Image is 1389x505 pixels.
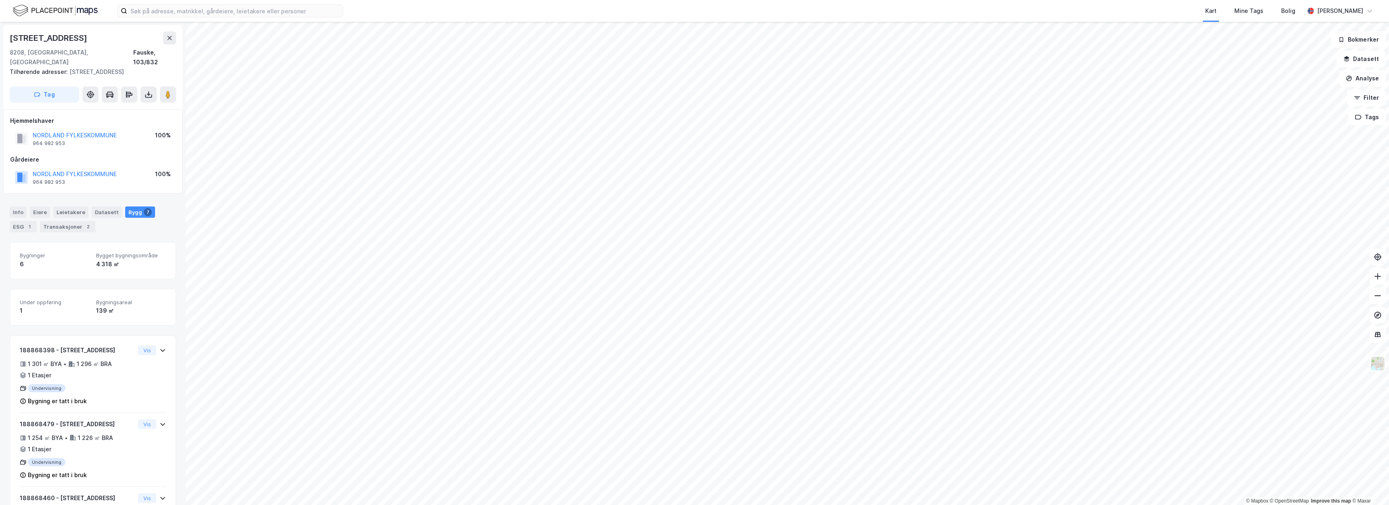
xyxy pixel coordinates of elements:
a: Improve this map [1311,498,1351,504]
button: Tag [10,86,79,103]
span: Tilhørende adresser: [10,68,69,75]
iframe: Chat Widget [1349,466,1389,505]
div: • [65,435,68,441]
div: Fauske, 103/832 [133,48,176,67]
div: 8208, [GEOGRAPHIC_DATA], [GEOGRAPHIC_DATA] [10,48,133,67]
button: Filter [1347,90,1386,106]
input: Søk på adresse, matrikkel, gårdeiere, leietakere eller personer [127,5,343,17]
div: [PERSON_NAME] [1317,6,1363,16]
div: Info [10,206,27,218]
div: 4 318 ㎡ [96,259,166,269]
div: 1 301 ㎡ BYA [28,359,62,369]
button: Vis [138,345,156,355]
div: Gårdeiere [10,155,176,164]
div: Bygning er tatt i bruk [28,396,87,406]
div: Leietakere [53,206,88,218]
img: logo.f888ab2527a4732fd821a326f86c7f29.svg [13,4,98,18]
div: 100% [155,130,171,140]
button: Tags [1348,109,1386,125]
div: 1 226 ㎡ BRA [78,433,113,443]
div: Bygg [125,206,155,218]
div: 1 296 ㎡ BRA [77,359,112,369]
button: Analyse [1339,70,1386,86]
div: 188868460 - [STREET_ADDRESS] [20,493,135,503]
div: Datasett [92,206,122,218]
button: Vis [138,493,156,503]
span: Bygget bygningsområde [96,252,166,259]
button: Datasett [1337,51,1386,67]
div: • [63,361,67,367]
div: 188868398 - [STREET_ADDRESS] [20,345,135,355]
a: OpenStreetMap [1270,498,1309,504]
div: Mine Tags [1234,6,1263,16]
img: Z [1370,356,1385,371]
div: 100% [155,169,171,179]
button: Vis [138,419,156,429]
div: Kart [1205,6,1217,16]
div: 7 [144,208,152,216]
div: 1 Etasjer [28,370,51,380]
div: 1 254 ㎡ BYA [28,433,63,443]
div: Eiere [30,206,50,218]
div: 1 [20,306,90,316]
div: [STREET_ADDRESS] [10,32,89,44]
a: Mapbox [1246,498,1268,504]
span: Bygninger [20,252,90,259]
div: Bolig [1281,6,1295,16]
div: Transaksjoner [40,221,95,232]
div: 188868479 - [STREET_ADDRESS] [20,419,135,429]
div: 2 [84,223,92,231]
div: 6 [20,259,90,269]
div: Hjemmelshaver [10,116,176,126]
span: Under oppføring [20,299,90,306]
div: ESG [10,221,37,232]
div: 964 982 953 [33,179,65,185]
div: 964 982 953 [33,140,65,147]
div: 139 ㎡ [96,306,166,316]
div: 1 [25,223,34,231]
div: [STREET_ADDRESS] [10,67,170,77]
div: Bygning er tatt i bruk [28,470,87,480]
div: 1 Etasjer [28,444,51,454]
span: Bygningsareal [96,299,166,306]
div: Kontrollprogram for chat [1349,466,1389,505]
button: Bokmerker [1331,32,1386,48]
